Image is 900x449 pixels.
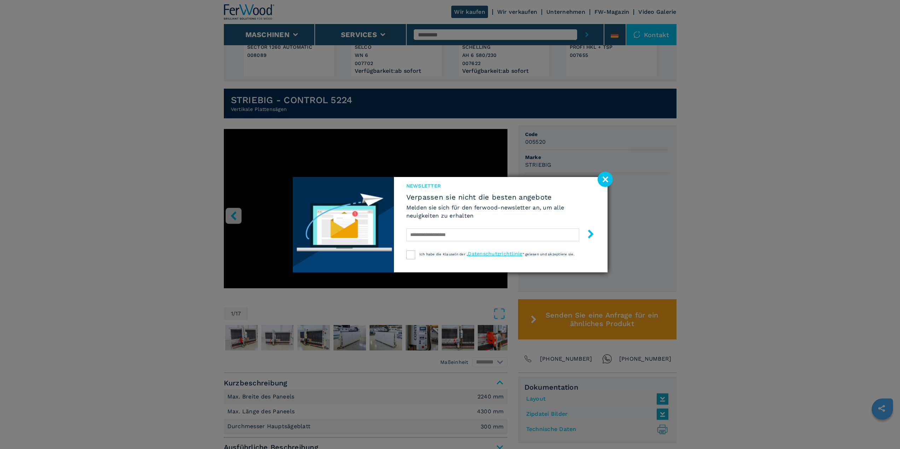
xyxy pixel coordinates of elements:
[406,203,595,220] h6: Melden sie sich für den ferwood-newsletter an, um alle neuigkeiten zu erhalten
[406,193,595,201] span: Verpassen sie nicht die besten angebote
[406,182,595,189] span: Newsletter
[293,177,394,272] img: Newsletter image
[419,252,468,256] span: Ich habe die Klauseln der „
[523,252,575,256] span: “ gelesen und akzeptiere sie.
[468,251,522,256] a: Datenschutzrichtlinie
[579,227,595,243] button: submit-button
